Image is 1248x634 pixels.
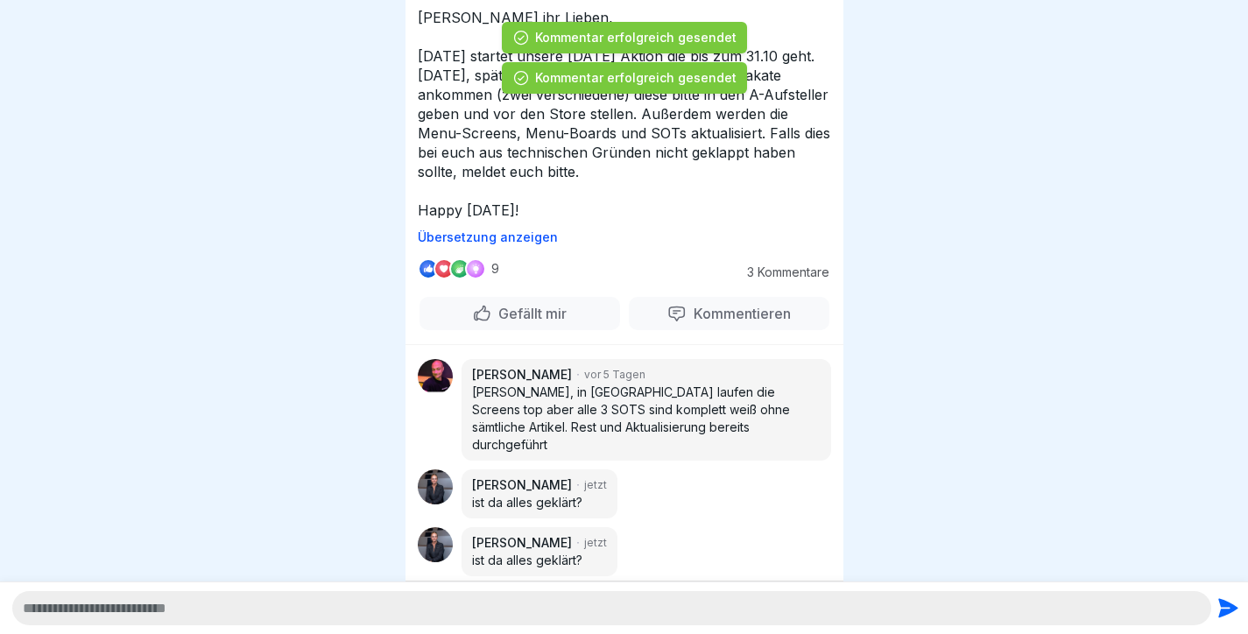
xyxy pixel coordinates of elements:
[535,29,737,46] div: Kommentar erfolgreich gesendet
[535,69,737,87] div: Kommentar erfolgreich gesendet
[472,552,607,569] p: ist da alles geklärt?
[472,476,572,494] p: [PERSON_NAME]
[418,230,831,244] p: Übersetzung anzeigen
[491,262,499,276] p: 9
[418,8,831,220] p: [PERSON_NAME] ihr Lieben, [DATE] startet unsere [DATE] Aktion die bis zum 31.10 geht. [DATE], spä...
[584,367,645,383] p: vor 5 Tagen
[733,265,829,279] p: 3 Kommentare
[472,494,607,511] p: ist da alles geklärt?
[472,366,572,384] p: [PERSON_NAME]
[491,305,567,322] p: Gefällt mir
[472,534,572,552] p: [PERSON_NAME]
[687,305,791,322] p: Kommentieren
[472,384,821,454] p: [PERSON_NAME], in [GEOGRAPHIC_DATA] laufen die Screens top aber alle 3 SOTS sind komplett weiß oh...
[584,477,607,493] p: jetzt
[584,535,607,551] p: jetzt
